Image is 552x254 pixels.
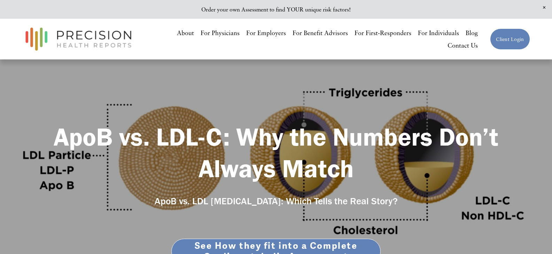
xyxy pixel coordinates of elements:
[86,195,466,207] h4: ApoB vs. LDL [MEDICAL_DATA]: Which Tells the Real Story?
[418,27,459,39] a: For Individuals
[246,27,286,39] a: For Employers
[466,27,478,39] a: Blog
[54,122,505,183] strong: ApoB vs. LDL-C: Why the Numbers Don’t Always Match
[177,27,194,39] a: About
[22,24,135,54] img: Precision Health Reports
[448,39,478,52] a: Contact Us
[293,27,348,39] a: For Benefit Advisors
[490,28,530,50] a: Client Login
[355,27,411,39] a: For First-Responders
[201,27,240,39] a: For Physicians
